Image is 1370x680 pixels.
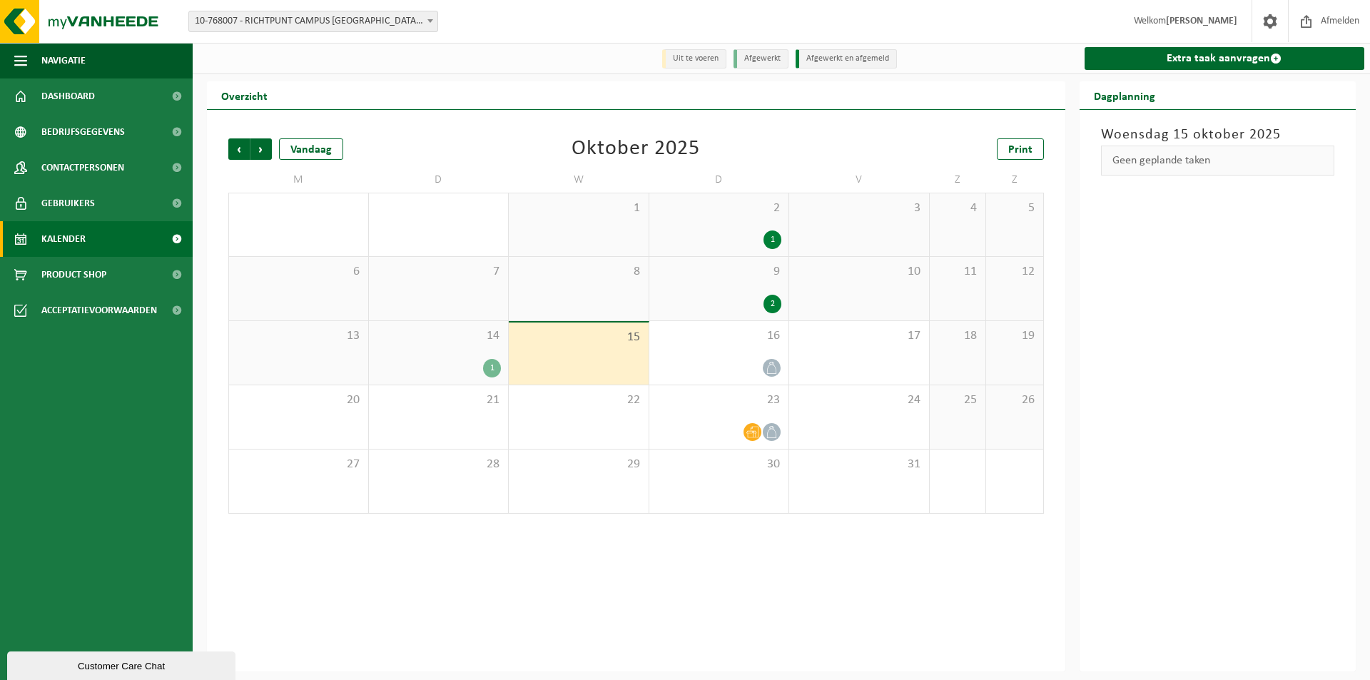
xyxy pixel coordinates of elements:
td: D [649,167,790,193]
span: 18 [937,328,979,344]
span: Acceptatievoorwaarden [41,293,157,328]
span: 19 [993,328,1035,344]
span: 3 [796,201,922,216]
a: Print [997,138,1044,160]
span: 10 [796,264,922,280]
h2: Dagplanning [1080,81,1169,109]
li: Afgewerkt [734,49,788,68]
span: 7 [376,264,502,280]
span: 4 [937,201,979,216]
span: Gebruikers [41,186,95,221]
td: Z [930,167,987,193]
span: 1 [516,201,641,216]
span: 10-768007 - RICHTPUNT CAMPUS OUDENAARDE - OUDENAARDE [188,11,438,32]
span: 11 [937,264,979,280]
span: 5 [993,201,1035,216]
span: 15 [516,330,641,345]
td: W [509,167,649,193]
span: Print [1008,144,1032,156]
span: 21 [376,392,502,408]
h2: Overzicht [207,81,282,109]
a: Extra taak aanvragen [1085,47,1365,70]
li: Afgewerkt en afgemeld [796,49,897,68]
span: Dashboard [41,78,95,114]
td: D [369,167,509,193]
div: 1 [763,230,781,249]
span: 8 [516,264,641,280]
span: 20 [236,392,361,408]
div: Oktober 2025 [572,138,700,160]
div: Geen geplande taken [1101,146,1335,176]
div: 2 [763,295,781,313]
span: 9 [656,264,782,280]
h3: Woensdag 15 oktober 2025 [1101,124,1335,146]
span: 29 [516,457,641,472]
li: Uit te voeren [662,49,726,68]
span: 23 [656,392,782,408]
span: 10-768007 - RICHTPUNT CAMPUS OUDENAARDE - OUDENAARDE [189,11,437,31]
span: Contactpersonen [41,150,124,186]
span: 25 [937,392,979,408]
span: 14 [376,328,502,344]
span: 30 [656,457,782,472]
span: 17 [796,328,922,344]
span: 13 [236,328,361,344]
td: Z [986,167,1043,193]
span: Navigatie [41,43,86,78]
span: 26 [993,392,1035,408]
div: Vandaag [279,138,343,160]
span: Bedrijfsgegevens [41,114,125,150]
span: Product Shop [41,257,106,293]
span: 24 [796,392,922,408]
span: Vorige [228,138,250,160]
strong: [PERSON_NAME] [1166,16,1237,26]
span: 12 [993,264,1035,280]
span: 2 [656,201,782,216]
span: Volgende [250,138,272,160]
span: 16 [656,328,782,344]
span: 22 [516,392,641,408]
span: 31 [796,457,922,472]
td: V [789,167,930,193]
span: 28 [376,457,502,472]
td: M [228,167,369,193]
span: Kalender [41,221,86,257]
iframe: chat widget [7,649,238,680]
div: 1 [483,359,501,377]
span: 6 [236,264,361,280]
span: 27 [236,457,361,472]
